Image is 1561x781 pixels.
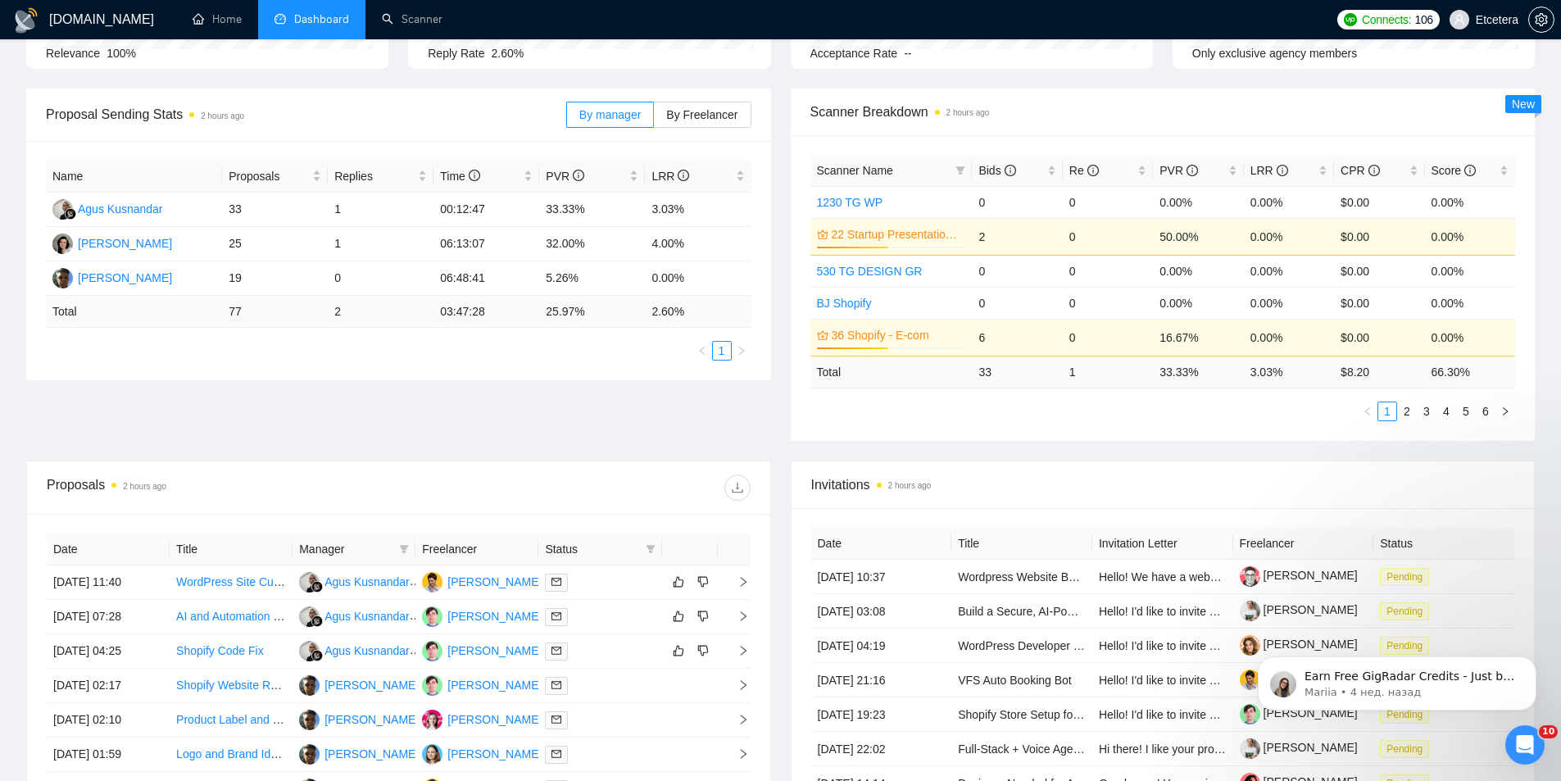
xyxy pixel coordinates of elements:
img: AP [299,710,320,730]
a: WordPress Developer Support [958,639,1114,652]
span: info-circle [1005,165,1016,176]
td: 33.33 % [1153,356,1243,388]
a: DB[PERSON_NAME] Bronfain [422,574,588,588]
th: Proposals [222,161,328,193]
a: 6 [1477,402,1495,420]
div: Agus Kusnandar [78,200,163,218]
span: Proposals [229,167,309,185]
td: 0 [1063,218,1153,255]
a: AI and Automation Specialist for Shopify Store [176,610,411,623]
td: Shopify Website Redesign with CRO Focus [170,669,293,703]
td: 3.03% [645,193,751,227]
a: 36 Shopify - E-com [832,326,963,344]
li: 6 [1476,402,1495,421]
td: $0.00 [1334,319,1424,356]
td: 0.00% [1153,186,1243,218]
th: Replies [328,161,433,193]
span: Pending [1380,568,1429,586]
button: left [1358,402,1377,421]
button: like [669,606,688,626]
a: VY[PERSON_NAME] [422,747,542,760]
a: Wordpress Website Builder [958,570,1096,583]
span: right [724,611,749,622]
span: setting [1529,13,1554,26]
span: By Freelancer [666,108,737,121]
th: Date [811,528,952,560]
span: Earn Free GigRadar Credits - Just by Sharing Your Story! 💬 Want more credits for sending proposal... [71,48,283,452]
a: 530 TG DESIGN GR [817,265,923,278]
th: Freelancer [415,534,538,565]
span: info-circle [1087,165,1099,176]
span: like [673,644,684,657]
a: DM[PERSON_NAME] [422,643,542,656]
a: Pending [1380,742,1436,755]
td: 6 [972,319,1062,356]
img: gigradar-bm.png [65,208,76,220]
img: AK [299,606,320,627]
img: gigradar-bm.png [311,581,323,593]
span: user [1454,14,1465,25]
td: 0.00% [1153,255,1243,287]
td: 19 [222,261,328,296]
span: mail [551,749,561,759]
td: 0 [1063,319,1153,356]
span: 100% [107,47,136,60]
td: 1 [328,227,433,261]
button: right [1495,402,1515,421]
td: 25 [222,227,328,261]
span: right [1500,406,1510,416]
span: mail [551,611,561,621]
span: info-circle [1464,165,1476,176]
a: AKAgus Kusnandar [52,202,163,215]
span: filter [642,537,659,561]
span: Time [440,170,479,183]
span: dislike [697,575,709,588]
li: Next Page [732,341,751,361]
img: AP [299,675,320,696]
span: left [697,346,707,356]
div: [PERSON_NAME] [447,745,542,763]
a: AS[PERSON_NAME] [422,712,542,725]
td: [DATE] 01:59 [47,738,170,772]
img: DM [422,641,442,661]
img: c1Hg7SEEXlRSL7qw9alyXYuBTAoT3mZQnK_sLPzbWuX01cxZ_vFNQqRjIsovb9WlI0 [1240,738,1260,759]
td: WordPress Site Customization for Music Portfolio Theme site [170,565,293,600]
td: 06:48:41 [433,261,539,296]
td: Total [46,296,222,328]
span: Reply Rate [428,47,484,60]
td: 0.00% [1425,287,1515,319]
span: filter [955,166,965,175]
td: [DATE] 04:19 [811,629,952,663]
a: 5 [1457,402,1475,420]
iframe: Intercom live chat [1505,725,1545,765]
span: mail [551,646,561,656]
li: 1 [1377,402,1397,421]
li: 1 [712,341,732,361]
a: VFS Auto Booking Bot [958,674,1072,687]
td: 1 [328,193,433,227]
td: [DATE] 21:16 [811,663,952,697]
a: 1230 TG WP [817,196,883,209]
span: like [673,575,684,588]
span: filter [952,158,969,183]
div: [PERSON_NAME] Bronfain [447,573,588,591]
a: 1 [713,342,731,360]
td: 0.00% [1244,255,1334,287]
td: 4.00% [645,227,751,261]
span: LRR [1250,164,1288,177]
span: Only exclusive agency members [1192,47,1358,60]
span: Dashboard [294,12,349,26]
td: 0 [972,287,1062,319]
div: Agus Kusnandar [324,573,410,591]
img: upwork-logo.png [1344,13,1357,26]
span: Scanner Breakdown [810,102,1516,122]
button: right [732,341,751,361]
td: 50.00% [1153,218,1243,255]
span: Pending [1380,602,1429,620]
td: 0.00% [1153,287,1243,319]
td: [DATE] 11:40 [47,565,170,600]
span: By manager [579,108,641,121]
span: filter [399,544,409,554]
td: [DATE] 22:02 [811,732,952,766]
